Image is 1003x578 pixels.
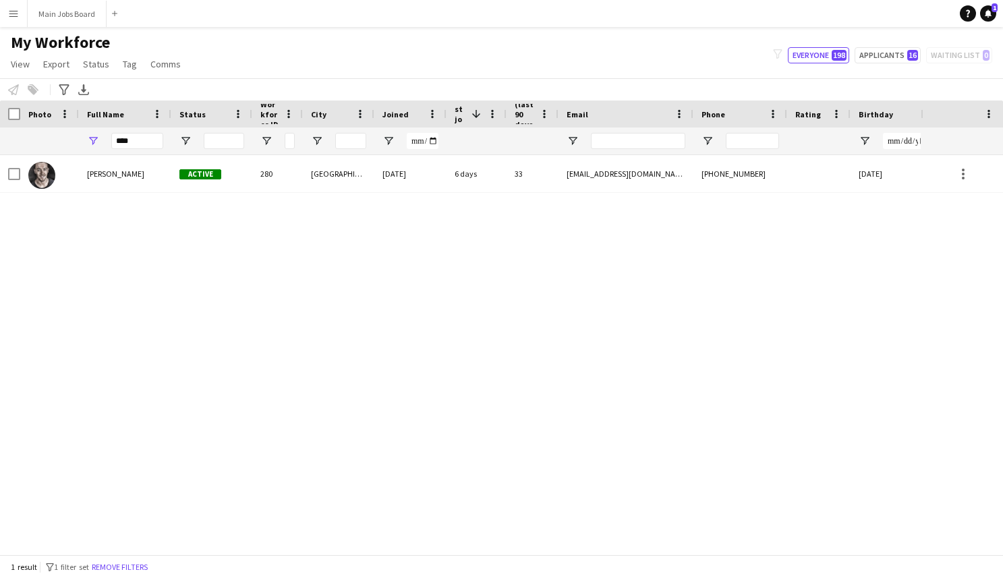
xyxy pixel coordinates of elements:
div: [GEOGRAPHIC_DATA] [303,155,374,192]
app-action-btn: Export XLSX [76,82,92,98]
span: My Workforce [11,32,110,53]
span: Status [179,109,206,119]
img: Arthur Thomas [28,162,55,189]
span: Tag [123,58,137,70]
div: [DATE] [851,155,937,192]
span: [PERSON_NAME] [87,169,144,179]
div: [EMAIL_ADDRESS][DOMAIN_NAME] [558,155,693,192]
div: [PHONE_NUMBER] [693,155,787,192]
span: Phone [701,109,725,119]
button: Main Jobs Board [28,1,107,27]
span: Jobs (last 90 days) [515,89,534,140]
span: View [11,58,30,70]
button: Open Filter Menu [179,135,192,147]
span: Rating [795,109,821,119]
button: Open Filter Menu [859,135,871,147]
span: Export [43,58,69,70]
div: [DATE] [374,155,447,192]
a: 1 [980,5,996,22]
span: Last job [455,94,466,134]
button: Open Filter Menu [87,135,99,147]
input: City Filter Input [335,133,366,149]
span: Status [83,58,109,70]
button: Open Filter Menu [311,135,323,147]
button: Open Filter Menu [567,135,579,147]
input: Email Filter Input [591,133,685,149]
span: Photo [28,109,51,119]
button: Open Filter Menu [382,135,395,147]
button: Open Filter Menu [260,135,273,147]
input: Full Name Filter Input [111,133,163,149]
span: Active [179,169,221,179]
input: Status Filter Input [204,133,244,149]
a: Export [38,55,75,73]
span: City [311,109,326,119]
span: 16 [907,50,918,61]
div: 280 [252,155,303,192]
span: 1 [992,3,998,12]
div: 33 [507,155,558,192]
span: Comms [150,58,181,70]
button: Everyone198 [788,47,849,63]
input: Joined Filter Input [407,133,438,149]
a: Comms [145,55,186,73]
button: Applicants16 [855,47,921,63]
a: Status [78,55,115,73]
span: Workforce ID [260,99,279,129]
span: 198 [832,50,847,61]
span: Email [567,109,588,119]
app-action-btn: Advanced filters [56,82,72,98]
button: Remove filters [89,560,150,575]
span: 1 filter set [54,562,89,572]
span: Joined [382,109,409,119]
span: Birthday [859,109,893,119]
span: Full Name [87,109,124,119]
input: Birthday Filter Input [883,133,929,149]
input: Phone Filter Input [726,133,779,149]
div: 6 days [447,155,507,192]
input: Workforce ID Filter Input [285,133,295,149]
button: Open Filter Menu [701,135,714,147]
a: Tag [117,55,142,73]
a: View [5,55,35,73]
